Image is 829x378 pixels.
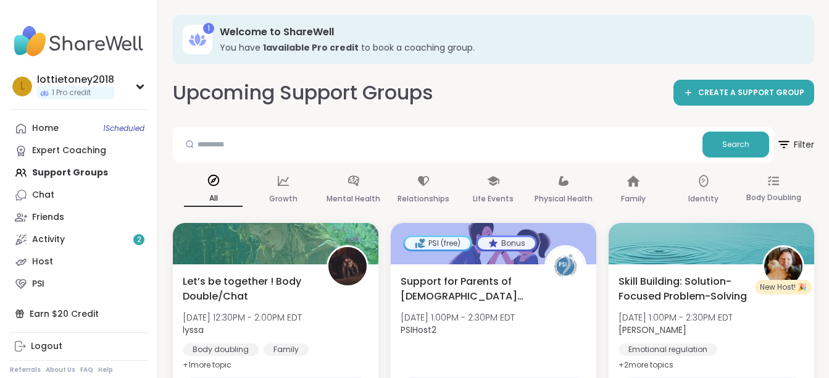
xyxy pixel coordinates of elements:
[32,211,64,224] div: Friends
[10,251,148,273] a: Host
[220,25,797,39] h3: Welcome to ShareWell
[20,78,25,94] span: l
[688,191,719,206] p: Identity
[478,237,535,250] div: Bonus
[673,80,814,106] a: CREATE A SUPPORT GROUP
[10,335,148,358] a: Logout
[621,191,646,206] p: Family
[10,273,148,295] a: PSI
[173,79,433,107] h2: Upcoming Support Groups
[80,366,93,374] a: FAQ
[183,274,313,304] span: Let’s be together ! Body Double/Chat
[269,191,298,206] p: Growth
[328,247,367,285] img: lyssa
[32,233,65,246] div: Activity
[203,23,214,34] div: 1
[698,88,804,98] span: CREATE A SUPPORT GROUP
[722,139,749,150] span: Search
[10,117,148,140] a: Home1Scheduled
[619,343,717,356] div: Emotional regulation
[10,140,148,162] a: Expert Coaching
[183,324,204,336] b: lyssa
[702,132,769,157] button: Search
[619,311,733,324] span: [DATE] 1:00PM - 2:30PM EDT
[619,274,749,304] span: Skill Building: Solution-Focused Problem-Solving
[473,191,514,206] p: Life Events
[32,189,54,201] div: Chat
[10,20,148,63] img: ShareWell Nav Logo
[37,73,114,86] div: lottietoney2018
[10,184,148,206] a: Chat
[405,237,470,250] div: PSI (free)
[32,278,44,290] div: PSI
[401,324,436,336] b: PSIHost2
[746,190,801,205] p: Body Doubling
[32,122,59,135] div: Home
[183,343,259,356] div: Body doubling
[777,130,814,159] span: Filter
[220,41,797,54] h3: You have to book a coaching group.
[103,124,144,133] span: 1 Scheduled
[401,311,515,324] span: [DATE] 1:00PM - 2:30PM EDT
[264,343,309,356] div: Family
[777,127,814,162] button: Filter
[327,191,380,206] p: Mental Health
[10,366,41,374] a: Referrals
[398,191,449,206] p: Relationships
[183,311,302,324] span: [DATE] 12:30PM - 2:00PM EDT
[10,303,148,325] div: Earn $20 Credit
[98,366,113,374] a: Help
[137,235,141,245] span: 2
[764,247,802,285] img: LuAnn
[10,206,148,229] a: Friends
[46,366,75,374] a: About Us
[546,247,585,285] img: PSIHost2
[32,145,106,157] div: Expert Coaching
[184,191,243,207] p: All
[263,41,359,54] b: 1 available Pro credit
[401,274,531,304] span: Support for Parents of [DEMOGRAPHIC_DATA] Children
[32,256,53,268] div: Host
[10,229,148,251] a: Activity2
[31,340,62,353] div: Logout
[619,324,686,336] b: [PERSON_NAME]
[755,280,812,295] div: New Host! 🎉
[52,88,91,98] span: 1 Pro credit
[535,191,593,206] p: Physical Health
